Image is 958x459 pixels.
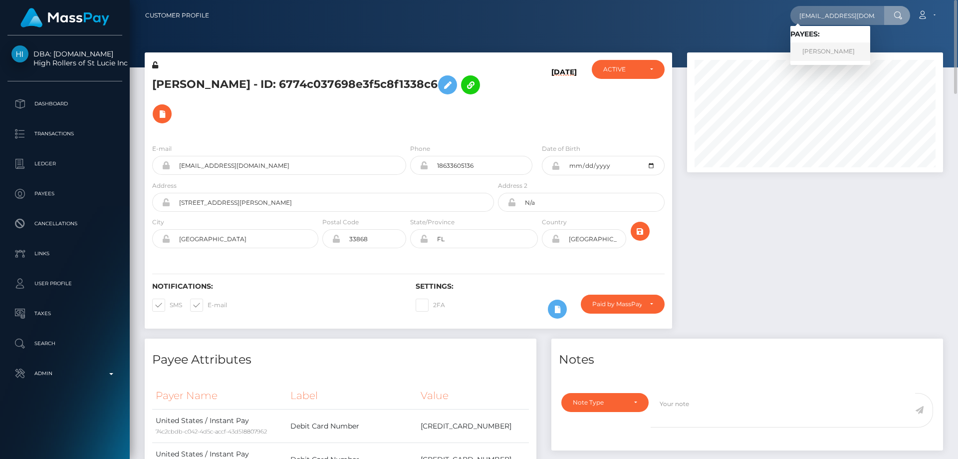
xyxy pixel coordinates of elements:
p: Cancellations [11,216,118,231]
a: [PERSON_NAME] [790,42,870,61]
label: Address 2 [498,181,527,190]
a: Customer Profile [145,5,209,26]
p: User Profile [11,276,118,291]
img: High Rollers of St Lucie Inc [11,45,28,62]
p: Links [11,246,118,261]
p: Ledger [11,156,118,171]
input: Search... [790,6,884,25]
label: Postal Code [322,218,359,227]
a: Dashboard [7,91,122,116]
label: State/Province [410,218,455,227]
td: Debit Card Number [287,410,417,443]
button: Note Type [561,393,649,412]
h4: Notes [559,351,936,369]
h6: Payees: [790,30,870,38]
div: Paid by MassPay [592,300,642,308]
a: Taxes [7,301,122,326]
p: Dashboard [11,96,118,111]
a: Links [7,241,122,266]
p: Transactions [11,126,118,141]
a: Payees [7,181,122,206]
label: E-mail [152,144,172,153]
h6: Notifications: [152,282,401,291]
p: Payees [11,186,118,201]
label: City [152,218,164,227]
h6: [DATE] [551,68,577,132]
button: Paid by MassPay [581,295,665,314]
a: Admin [7,361,122,386]
img: MassPay Logo [20,8,109,27]
a: User Profile [7,271,122,296]
a: Cancellations [7,211,122,236]
td: [CREDIT_CARD_NUMBER] [417,410,529,443]
button: ACTIVE [592,60,665,79]
a: Search [7,331,122,356]
th: Value [417,382,529,410]
label: Phone [410,144,430,153]
a: Transactions [7,121,122,146]
a: Ledger [7,151,122,176]
td: United States / Instant Pay [152,410,287,443]
th: Payer Name [152,382,287,410]
th: Label [287,382,417,410]
p: Admin [11,366,118,381]
label: Country [542,218,567,227]
h6: Settings: [416,282,664,291]
label: 2FA [416,299,445,312]
label: E-mail [190,299,227,312]
div: ACTIVE [603,65,642,73]
label: Date of Birth [542,144,580,153]
small: 74c2cbdb-c042-4d5c-accf-43d518807962 [156,428,267,435]
div: Note Type [573,399,626,407]
span: DBA: [DOMAIN_NAME] High Rollers of St Lucie Inc [7,49,122,67]
h4: Payee Attributes [152,351,529,369]
label: SMS [152,299,182,312]
p: Taxes [11,306,118,321]
p: Search [11,336,118,351]
h5: [PERSON_NAME] - ID: 6774c037698e3f5c8f1338c6 [152,70,488,128]
label: Address [152,181,177,190]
